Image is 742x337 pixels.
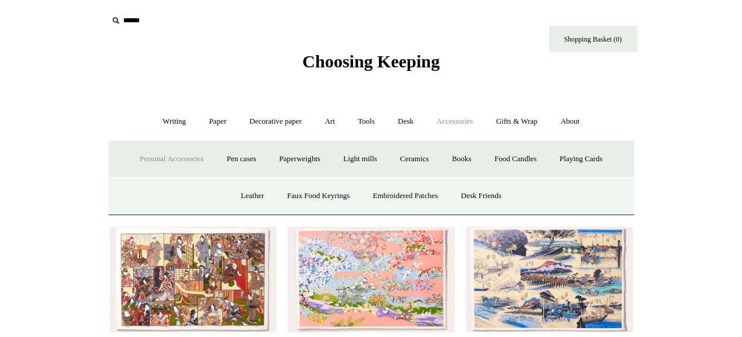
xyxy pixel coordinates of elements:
[239,106,312,137] a: Decorative paper
[387,106,424,137] a: Desk
[302,52,439,71] span: Choosing Keeping
[549,26,637,52] a: Shopping Basket (0)
[110,227,276,332] img: Full-Panel Chiyogami Silk Screen Print, Heian Courts
[549,144,613,175] a: Playing Cards
[269,144,331,175] a: Paperweights
[450,181,512,212] a: Desk Friends
[347,106,385,137] a: Tools
[466,227,632,332] img: Full-Panel Chiyogami Silk Screen Print, 53 Stations of the Tōkaidō after Hiroshige
[484,144,547,175] a: Food Candles
[276,181,360,212] a: Faux Food Keyrings
[314,106,345,137] a: Art
[230,181,275,212] a: Leather
[287,227,454,332] img: Full-Panel Chiyogami Silk Screen Print, Pink Peacock
[389,144,439,175] a: Ceramics
[287,227,454,332] a: Full-Panel Chiyogami Silk Screen Print, Pink Peacock Full-Panel Chiyogami Silk Screen Print, Pink...
[426,106,483,137] a: Accessories
[216,144,266,175] a: Pen cases
[550,106,590,137] a: About
[362,181,449,212] a: Embroidered Patches
[441,144,482,175] a: Books
[333,144,387,175] a: Light mills
[152,106,196,137] a: Writing
[466,227,632,332] a: Full-Panel Chiyogami Silk Screen Print, 53 Stations of the Tōkaidō after Hiroshige Full-Panel Chi...
[129,144,214,175] a: Personal Accessories
[302,61,439,69] a: Choosing Keeping
[110,227,276,332] a: Full-Panel Chiyogami Silk Screen Print, Heian Courts Full-Panel Chiyogami Silk Screen Print, Heia...
[198,106,237,137] a: Paper
[485,106,548,137] a: Gifts & Wrap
